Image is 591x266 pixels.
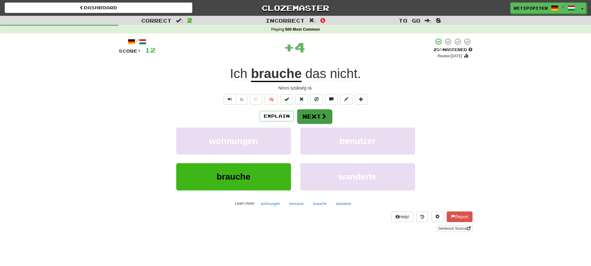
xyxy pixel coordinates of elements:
strong: 500 Most Common [285,27,320,32]
a: Dashboard [5,2,192,13]
a: Sentence Source [436,225,472,232]
button: Favorite sentence (alt+f) [250,94,262,105]
button: wanderte [333,199,355,208]
span: wanderte [338,172,377,181]
span: 25 % [433,47,443,52]
span: To go [399,17,420,24]
button: Reset to 0% Mastered (alt+r) [295,94,308,105]
button: Help! [392,211,414,222]
span: Ich [230,66,247,81]
div: / [119,38,155,46]
a: retipipiter / [510,2,579,14]
button: ½ [236,94,248,105]
button: Explain [260,111,294,121]
button: Set this sentence to 100% Mastered (alt+m) [280,94,293,105]
button: benutzer [300,128,415,155]
span: Correct [141,17,172,24]
button: Edit sentence (alt+d) [340,94,352,105]
a: Clozemaster [202,2,389,13]
button: Report [447,211,472,222]
button: wohnungen [257,199,284,208]
button: 🧠 [265,94,278,105]
span: : [425,18,432,23]
button: wohnungen [176,128,291,155]
button: Round history (alt+y) [416,211,428,222]
span: 12 [145,46,155,54]
u: brauche [251,66,302,82]
span: Score: [119,48,141,54]
span: 4 [294,39,305,55]
span: 8 [436,16,441,24]
span: das [305,66,326,81]
span: brauche [217,172,250,181]
div: Text-to-speech controls [222,94,248,105]
span: / [562,5,565,9]
small: Review: [DATE] [437,54,462,58]
button: Ignore sentence (alt+i) [310,94,323,105]
button: Next [297,109,332,124]
button: brauche [176,163,291,190]
span: 2 [187,16,192,24]
button: benutzer [286,199,307,208]
span: Incorrect [266,17,305,24]
button: brauche [310,199,330,208]
button: Discuss sentence (alt+u) [325,94,338,105]
button: Add to collection (alt+a) [355,94,367,105]
button: wanderte [300,163,415,190]
span: 0 [320,16,325,24]
span: : [176,18,183,23]
span: + [284,38,294,56]
div: Mastered [433,47,472,53]
div: Nincs szükség rá. [119,85,472,91]
span: nicht [330,66,357,81]
span: benutzer [339,136,376,146]
span: wohnungen [209,136,258,146]
span: retipipiter [514,5,548,11]
button: Play sentence audio (ctl+space) [224,94,236,105]
span: : [309,18,316,23]
small: Learn more: [235,201,255,206]
span: . [302,66,361,81]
